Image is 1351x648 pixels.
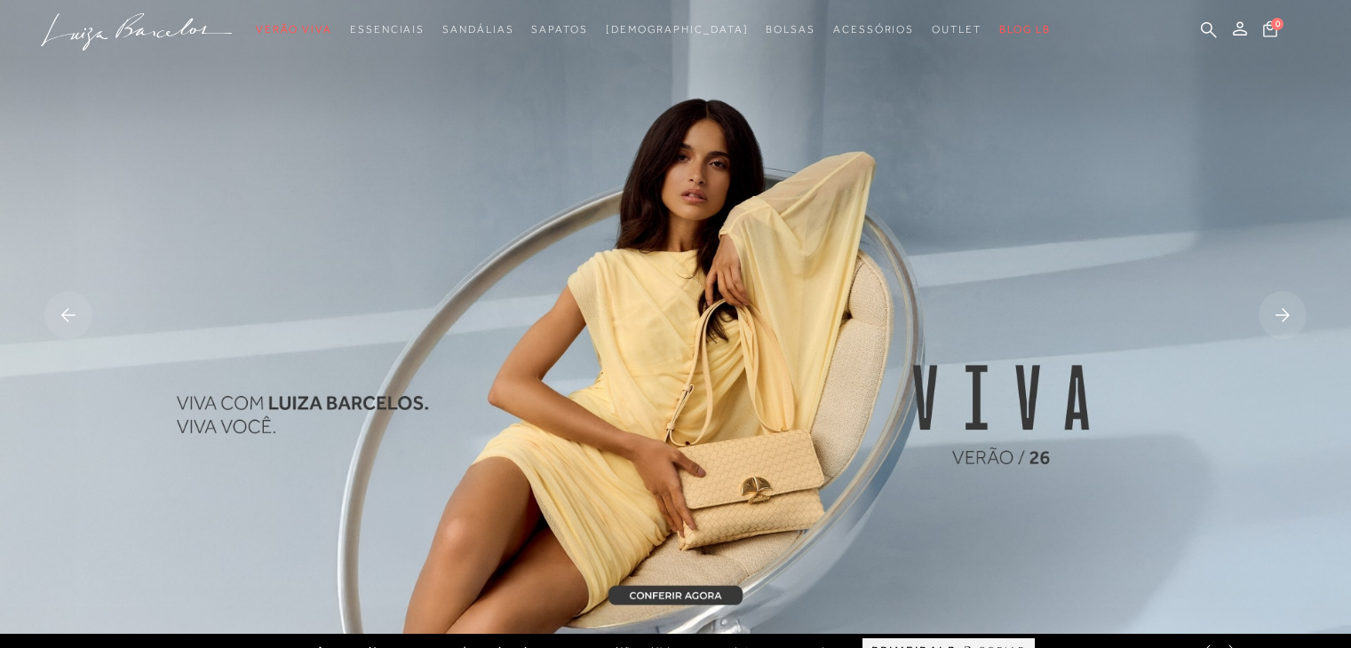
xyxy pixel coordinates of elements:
a: categoryNavScreenReaderText [766,13,815,46]
span: Bolsas [766,23,815,36]
a: categoryNavScreenReaderText [531,13,587,46]
span: [DEMOGRAPHIC_DATA] [606,23,749,36]
span: Essenciais [350,23,425,36]
span: Sapatos [531,23,587,36]
a: categoryNavScreenReaderText [350,13,425,46]
button: 0 [1258,20,1283,43]
span: BLOG LB [999,23,1051,36]
span: Sandálias [442,23,513,36]
span: 0 [1271,18,1283,30]
span: Acessórios [833,23,914,36]
a: categoryNavScreenReaderText [833,13,914,46]
a: categoryNavScreenReaderText [932,13,981,46]
span: Verão Viva [256,23,332,36]
a: BLOG LB [999,13,1051,46]
span: Outlet [932,23,981,36]
a: categoryNavScreenReaderText [256,13,332,46]
a: categoryNavScreenReaderText [442,13,513,46]
a: noSubCategoriesText [606,13,749,46]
